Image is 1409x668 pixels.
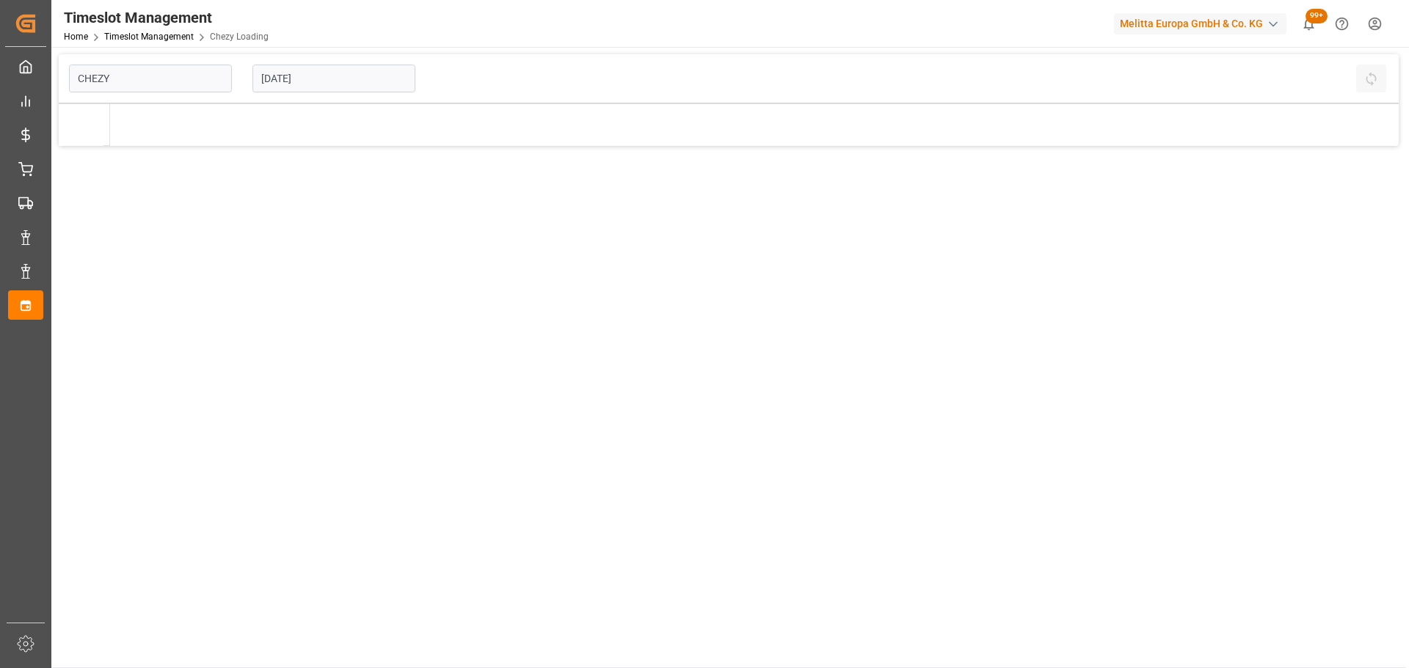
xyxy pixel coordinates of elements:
[1325,7,1358,40] button: Help Center
[64,7,269,29] div: Timeslot Management
[1114,10,1292,37] button: Melitta Europa GmbH & Co. KG
[252,65,415,92] input: DD-MM-YYYY
[1114,13,1286,34] div: Melitta Europa GmbH & Co. KG
[1306,9,1328,23] span: 99+
[64,32,88,42] a: Home
[69,65,232,92] input: Type to search/select
[1292,7,1325,40] button: show 100 new notifications
[104,32,194,42] a: Timeslot Management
